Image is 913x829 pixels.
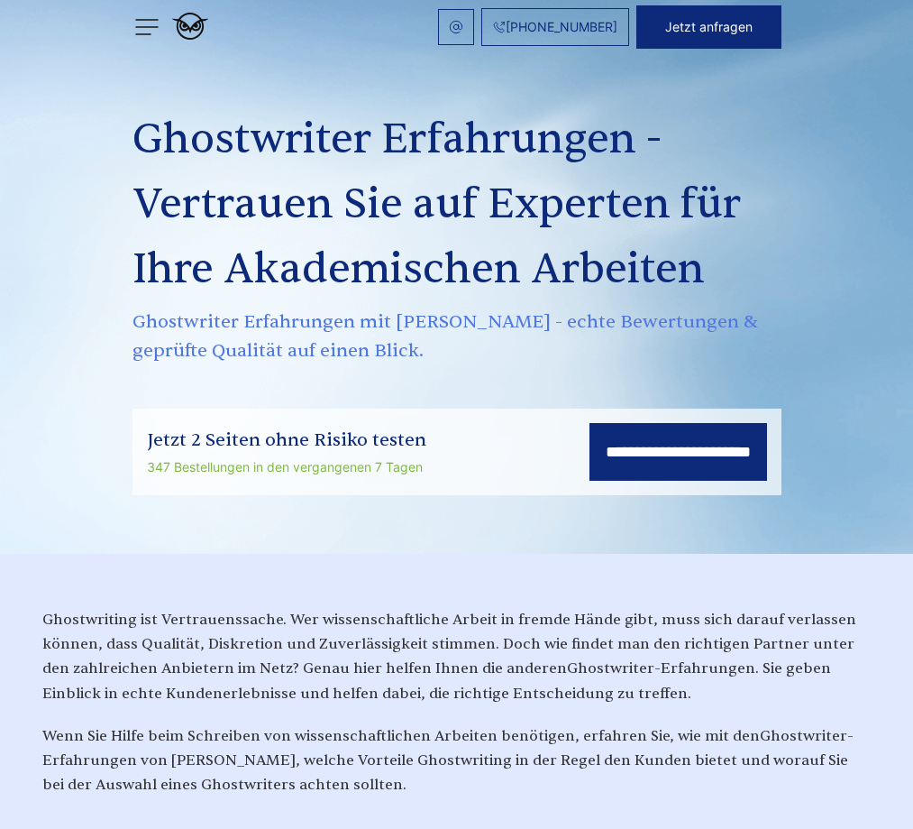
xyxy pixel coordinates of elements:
span: Ghostwriting ist Vertrauenssache. Wer wissenschaftliche Arbeit in fremde Hände gibt, muss sich da... [42,611,856,677]
span: Wenn Sie Hilfe beim Schreiben von wissenschaftlichen Arbeiten benötigen, erfahren Sie, wie mit den [42,727,760,745]
button: Jetzt anfragen [636,5,781,49]
span: . Sie geben Einblick in echte Kundenerlebnisse und helfen dabei, die richtige Entscheidung zu tre... [42,659,831,702]
h1: Ghostwriter Erfahrungen - Vertrauen Sie auf Experten für Ihre Akademischen Arbeiten [132,107,781,302]
div: 347 Bestellungen in den vergangenen 7 Tagen [147,456,426,478]
img: Phone [493,21,506,33]
p: Ghostwriter-Erfahrungen [42,608,872,706]
a: [PHONE_NUMBER] [481,8,629,46]
span: Ghostwriter Erfahrungen mit [PERSON_NAME] - echte Bewertungen & geprüfte Qualität auf einen Blick. [132,308,781,365]
span: [PHONE_NUMBER] [506,20,617,34]
div: Jetzt 2 Seiten ohne Risiko testen [147,426,426,455]
img: logo [172,13,208,40]
img: menu [132,13,161,41]
img: email [449,20,463,34]
span: , welche Vorteile Ghostwriting in der Regel den Kunden bietet und worauf Sie bei der Auswahl eine... [42,751,848,794]
p: Ghostwriter-Erfahrungen von [PERSON_NAME] [42,724,872,798]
